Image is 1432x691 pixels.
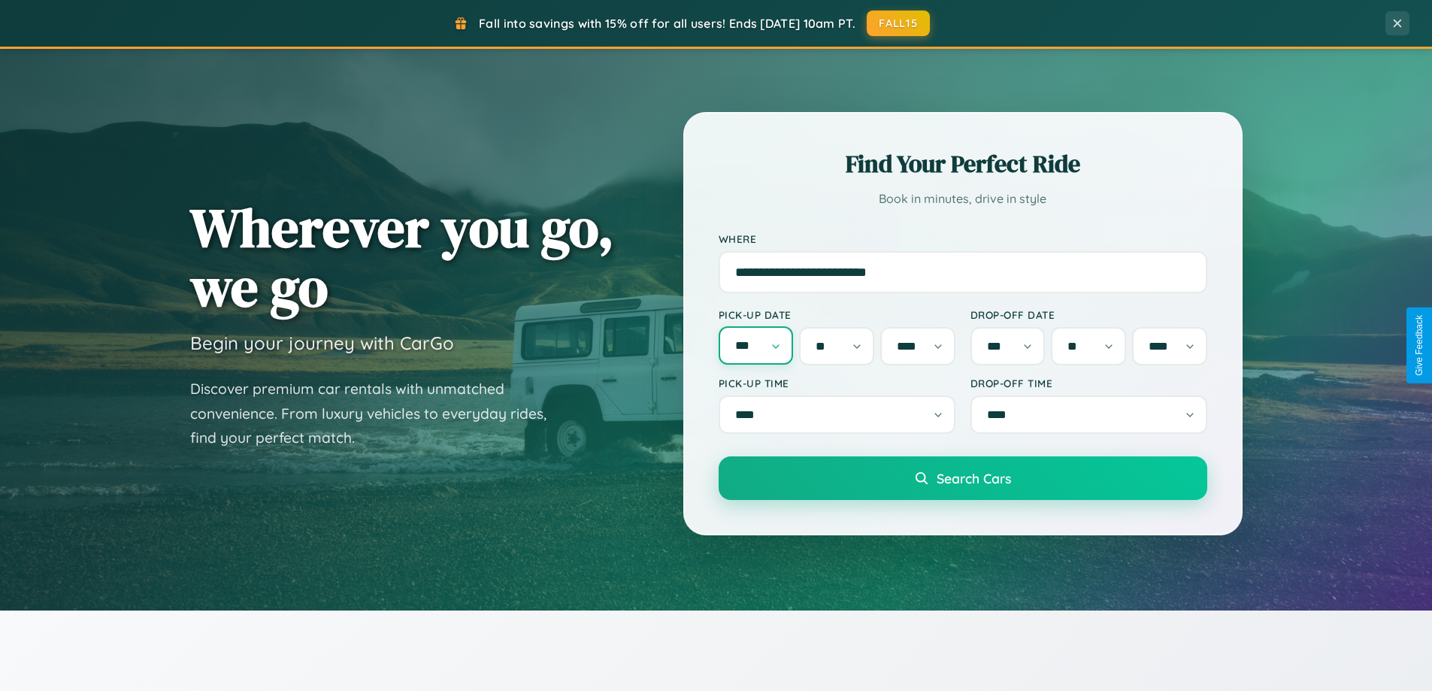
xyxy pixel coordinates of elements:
[970,377,1207,389] label: Drop-off Time
[937,470,1011,486] span: Search Cars
[190,332,454,354] h3: Begin your journey with CarGo
[479,16,855,31] span: Fall into savings with 15% off for all users! Ends [DATE] 10am PT.
[719,308,955,321] label: Pick-up Date
[719,188,1207,210] p: Book in minutes, drive in style
[970,308,1207,321] label: Drop-off Date
[719,232,1207,245] label: Where
[719,456,1207,500] button: Search Cars
[1414,315,1424,376] div: Give Feedback
[719,147,1207,180] h2: Find Your Perfect Ride
[190,377,566,450] p: Discover premium car rentals with unmatched convenience. From luxury vehicles to everyday rides, ...
[719,377,955,389] label: Pick-up Time
[867,11,930,36] button: FALL15
[190,198,614,317] h1: Wherever you go, we go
